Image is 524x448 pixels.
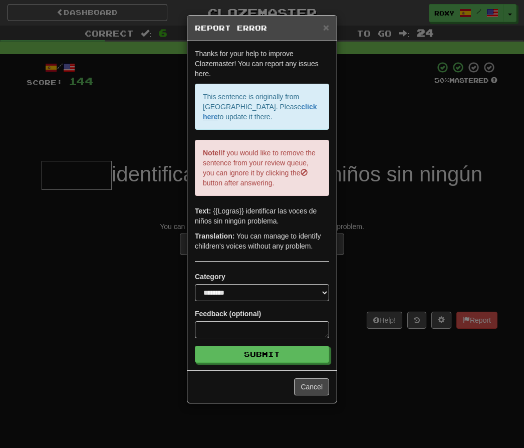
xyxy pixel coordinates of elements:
[195,84,329,130] p: This sentence is originally from [GEOGRAPHIC_DATA]. Please to update it there.
[323,22,329,33] span: ×
[195,272,225,282] label: Category
[294,378,329,395] button: Cancel
[195,231,329,251] p: You can manage to identify children's voices without any problem.
[195,232,234,240] strong: Translation:
[195,23,329,33] h5: Report Error
[195,309,261,319] label: Feedback (optional)
[323,22,329,33] button: Close
[195,140,329,196] p: If you would like to remove the sentence from your review queue, you can ignore it by clicking th...
[203,149,221,157] strong: Note!
[195,346,329,363] button: Submit
[195,206,329,226] p: {{Logras}} identificar las voces de niños sin ningún problema.
[195,49,329,79] p: Thanks for your help to improve Clozemaster! You can report any issues here.
[195,207,211,215] strong: Text:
